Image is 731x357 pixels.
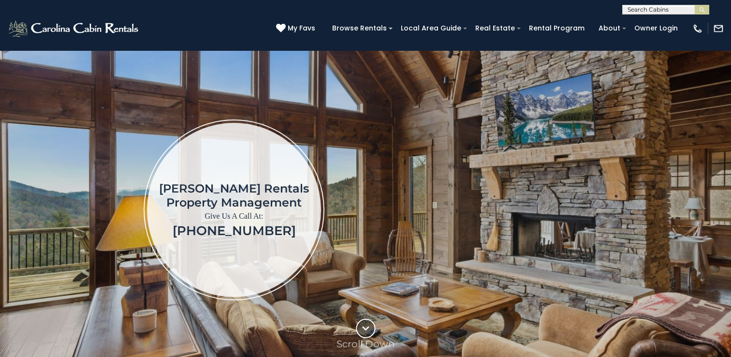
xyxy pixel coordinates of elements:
span: My Favs [288,23,315,33]
a: Owner Login [629,21,683,36]
img: White-1-2.png [7,19,141,38]
p: Scroll Down [336,338,395,350]
p: Give Us A Call At: [159,209,309,223]
h1: [PERSON_NAME] Rentals Property Management [159,181,309,209]
img: mail-regular-white.png [713,23,724,34]
a: [PHONE_NUMBER] [173,223,296,238]
a: Local Area Guide [396,21,466,36]
iframe: New Contact Form [453,79,716,340]
a: Rental Program [524,21,589,36]
a: Browse Rentals [327,21,392,36]
a: My Favs [276,23,318,34]
img: phone-regular-white.png [692,23,703,34]
a: About [594,21,625,36]
a: Real Estate [470,21,520,36]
